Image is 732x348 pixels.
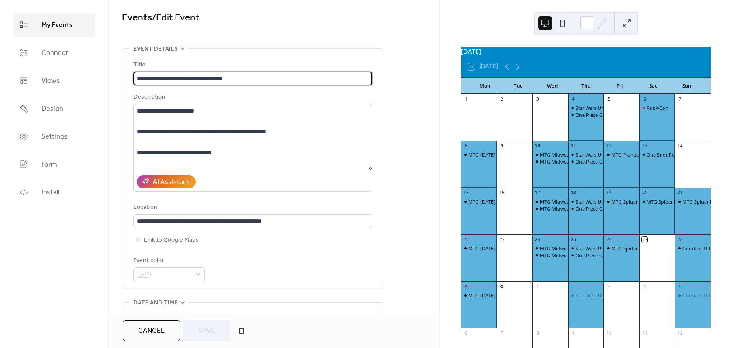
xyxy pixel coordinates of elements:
div: MTG Spider-Man Draft Tournament FNM [611,245,702,252]
div: MTG Midweek Magic - Modern [532,158,568,165]
a: Views [13,69,95,92]
div: MTG [DATE] Magic - Commander [468,292,542,299]
div: Star Wars Unlimited Forceday [568,198,604,205]
div: 16 [499,190,505,196]
div: Star Wars Unlimited Forceday [576,245,641,252]
span: Event details [133,44,178,55]
a: Settings [13,125,95,148]
div: 2 [499,96,505,102]
div: 6 [463,331,469,337]
span: Link to Google Maps [144,235,199,246]
div: One Piece Card Game Store Tournament [568,252,604,259]
div: 19 [606,190,612,196]
div: One Piece Card Game Store Tournament [568,158,604,165]
div: 4 [570,96,576,102]
div: Ruby-Con [639,105,675,111]
div: Gundam TCG Store Tournament (CANCELLED) [675,245,711,252]
div: 7 [677,96,683,102]
span: Date and time [133,298,178,308]
div: MTG Spider-Man prerelease [639,198,675,205]
div: 12 [677,331,683,337]
div: Star Wars Unlimited Forceday [576,292,641,299]
div: 11 [570,143,576,149]
div: 27 [642,237,648,243]
div: 10 [535,143,541,149]
div: Wed [535,78,569,94]
div: 21 [677,190,683,196]
a: Form [13,153,95,176]
div: Gundam TCG Store Tournament [675,292,711,299]
div: Star Wars Unlimited Forceday [576,151,641,158]
div: 5 [677,283,683,290]
div: 18 [570,190,576,196]
div: MTG Spider-Man Draft Tournament FNM [603,245,639,252]
div: 28 [677,237,683,243]
div: MTG [DATE] Magic - Commander [468,198,542,205]
div: 13 [642,143,648,149]
div: MTG [DATE] Magic - Commander [468,245,542,252]
div: Thu [569,78,603,94]
div: 1 [535,283,541,290]
div: [DATE] [461,47,711,56]
div: 6 [642,96,648,102]
div: 11 [642,331,648,337]
span: Views [41,76,60,86]
div: One Piece Card Game Store Tournament [576,158,666,165]
div: 14 [677,143,683,149]
div: MTG [DATE] Magic - Commander [468,151,542,158]
button: AI Assistant [137,175,196,188]
div: Fri [603,78,636,94]
div: 8 [535,331,541,337]
div: 23 [499,237,505,243]
div: Mon [468,78,502,94]
div: 12 [606,143,612,149]
div: Ruby-Con [647,105,668,111]
span: Settings [41,132,68,142]
div: 7 [499,331,505,337]
div: 5 [606,96,612,102]
a: Install [13,181,95,204]
span: / Edit Event [152,8,200,27]
div: 8 [463,143,469,149]
div: MTG Monday Magic - Commander [461,151,497,158]
div: MTG Monday Magic - Commander [461,245,497,252]
div: Star Wars Unlimited Forceday [568,105,604,111]
div: Star Wars Unlimited Forceday [568,151,604,158]
div: MTG Midweek Magic - Standard [540,205,610,212]
div: One Piece Card Game Store Tournament [576,205,666,212]
div: 9 [570,331,576,337]
span: Form [41,160,57,170]
span: My Events [41,20,73,31]
div: 4 [642,283,648,290]
span: Design [41,104,63,114]
a: Events [122,8,152,27]
div: One Piece Card Game Store Tournament [568,112,604,118]
div: One Piece Card Game Store Tournament [568,205,604,212]
div: MTG Pioneer tournament FNM [603,151,639,158]
div: MTG Midweek Magic - Pauper [540,252,606,259]
div: 24 [535,237,541,243]
div: MTG Midweek Magic - Commander [540,151,618,158]
div: MTG Midweek Magic - Commander [532,245,568,252]
button: Cancel [123,320,180,341]
div: MTG Spider-Man prerelease [647,198,708,205]
div: Title [133,60,370,70]
div: MTG Midweek Magic - Commander [540,198,618,205]
div: AI Assistant [153,177,190,188]
div: MTG Monday Magic - Commander [461,292,497,299]
div: Tue [502,78,535,94]
div: One Piece Card Game Store Tournament [576,112,666,118]
div: Description [133,92,370,102]
div: MTG Spider-Man 2HG pre-release [611,198,685,205]
a: My Events [13,13,95,37]
div: 10 [606,331,612,337]
div: Star Wars Unlimited Forceday [568,245,604,252]
div: One Shot Roleplaying and Story Game Night [639,151,675,158]
div: 30 [499,283,505,290]
div: MTG Midweek Magic - Commander [532,151,568,158]
div: 20 [642,190,648,196]
a: Connect [13,41,95,65]
div: Star Wars Unlimited Forceday [568,292,604,299]
a: Design [13,97,95,120]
